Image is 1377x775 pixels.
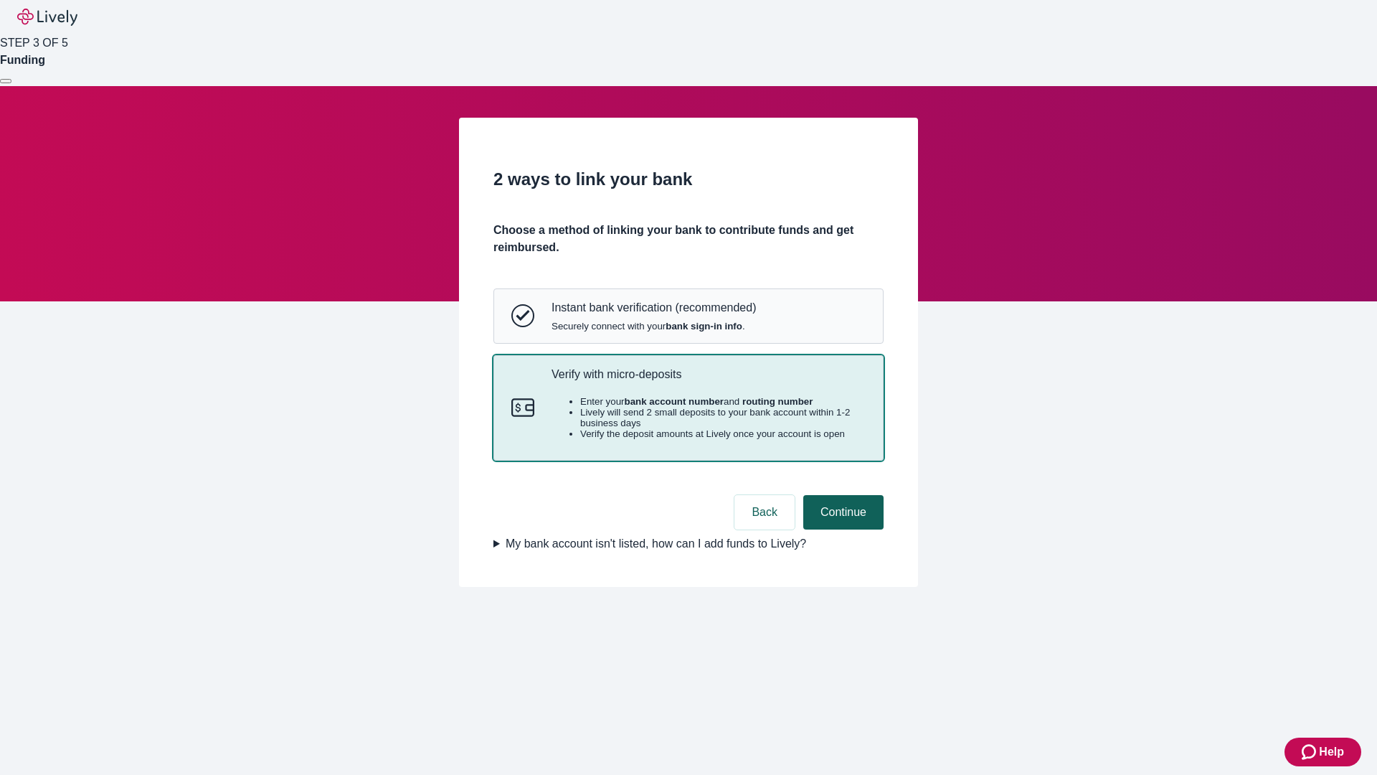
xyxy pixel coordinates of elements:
button: Back [734,495,795,530]
p: Verify with micro-deposits [552,367,866,381]
h2: 2 ways to link your bank [493,166,884,192]
img: Lively [17,9,77,26]
li: Enter your and [580,396,866,407]
summary: My bank account isn't listed, how can I add funds to Lively? [493,535,884,553]
strong: bank sign-in info [666,321,742,332]
button: Continue [803,495,884,530]
svg: Instant bank verification [511,304,534,327]
svg: Micro-deposits [511,396,534,419]
li: Verify the deposit amounts at Lively once your account is open [580,428,866,439]
li: Lively will send 2 small deposits to your bank account within 1-2 business days [580,407,866,428]
span: Securely connect with your . [552,321,756,332]
button: Instant bank verificationInstant bank verification (recommended)Securely connect with yourbank si... [494,289,883,342]
h4: Choose a method of linking your bank to contribute funds and get reimbursed. [493,222,884,256]
strong: bank account number [625,396,724,407]
button: Micro-depositsVerify with micro-depositsEnter yourbank account numberand routing numberLively wil... [494,356,883,461]
button: Zendesk support iconHelp [1284,738,1361,766]
strong: routing number [742,396,813,407]
svg: Zendesk support icon [1302,743,1319,761]
span: Help [1319,743,1344,761]
p: Instant bank verification (recommended) [552,301,756,314]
